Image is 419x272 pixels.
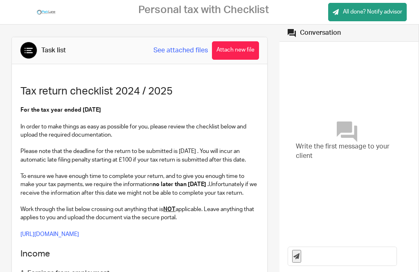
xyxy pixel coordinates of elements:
[20,107,101,113] strong: For the tax year ended [DATE]
[163,207,176,212] u: NOT
[20,232,79,237] a: [URL][DOMAIN_NAME]
[300,29,341,37] div: Conversation
[296,142,402,161] span: Write the first message to your client
[20,205,259,222] p: Work through the list below crossing out anything that is applicable. Leave anything that applies...
[20,85,259,98] h1: Tax return checklist 2024 / 2025
[138,4,269,16] h2: Personal tax with Checklist
[20,147,259,164] p: Please note that the deadline for the return to be submitted is [DATE] . You will incur an automa...
[20,123,259,139] p: In order to make things as easy as possible for you, please review the checklist below and upload...
[153,46,208,55] a: See attached files
[20,247,259,261] h2: Income
[41,46,66,55] div: Task list
[212,41,259,60] button: Attach new file
[20,172,259,197] p: To ensure we have enough time to complete your return, and to give you enough time to make your t...
[36,6,56,18] img: Park-Lane_9(72).jpg
[343,8,402,16] span: All done? Notify advisor
[328,3,407,21] a: All done? Notify advisor
[153,182,209,187] strong: no later than [DATE] .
